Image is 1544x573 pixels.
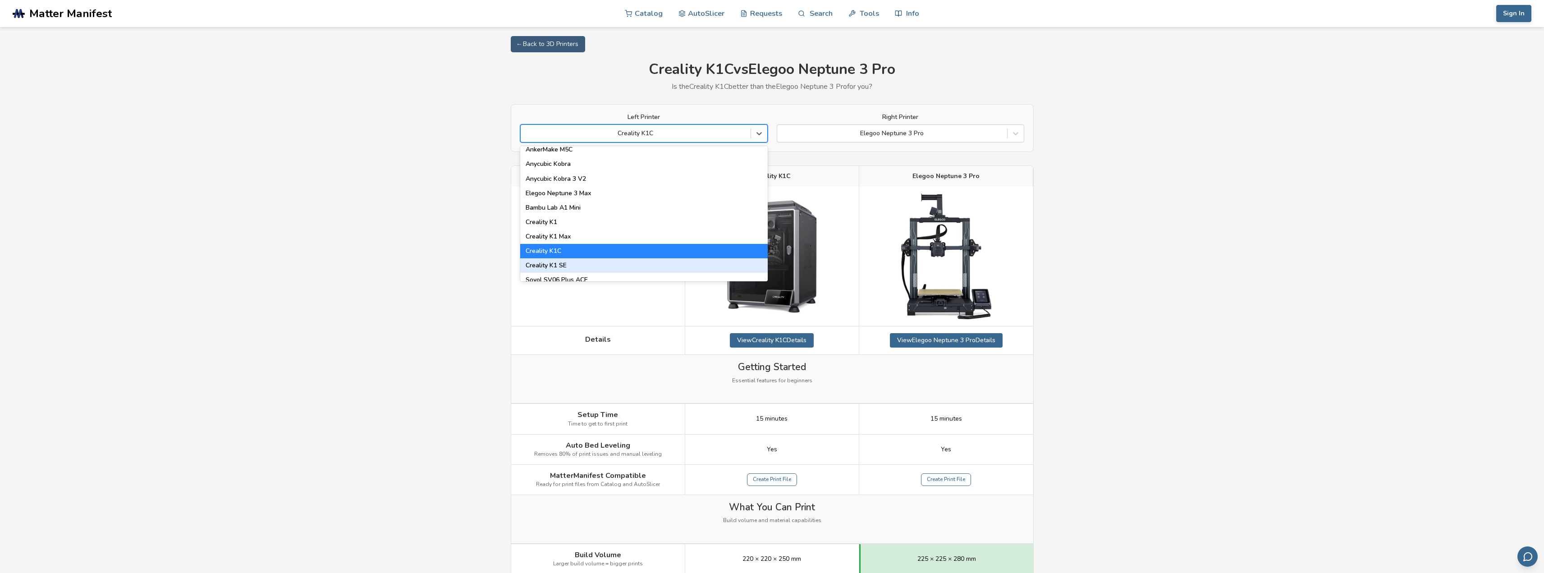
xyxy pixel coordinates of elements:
div: Creality K1 SE [520,258,768,273]
label: Left Printer [520,114,768,121]
span: Ready for print files from Catalog and AutoSlicer [536,481,660,488]
span: 15 minutes [756,415,788,422]
span: Details [585,335,611,344]
div: Elegoo Neptune 3 Max [520,186,768,201]
span: Elegoo Neptune 3 Pro [912,173,980,180]
img: Creality K1C [727,200,817,313]
span: Yes [767,446,777,453]
div: Creality K1 [520,215,768,229]
span: What You Can Print [729,502,815,513]
span: Larger build volume = bigger prints [553,561,643,567]
span: Auto Bed Leveling [566,441,630,449]
div: Anycubic Kobra 3 V2 [520,172,768,186]
a: ViewElegoo Neptune 3 ProDetails [890,333,1003,348]
div: Sovol SV06 Plus ACE [520,273,768,287]
span: Yes [941,446,951,453]
span: Setup Time [577,411,618,419]
span: 15 minutes [930,415,962,422]
a: ← Back to 3D Printers [511,36,585,52]
div: Creality K1 Max [520,229,768,244]
label: Right Printer [777,114,1024,121]
div: Bambu Lab A1 Mini [520,201,768,215]
button: Sign In [1496,5,1531,22]
span: Removes 80% of print issues and manual leveling [534,451,662,458]
span: Essential features for beginners [732,378,812,384]
span: 220 × 220 × 250 mm [742,555,801,563]
span: Getting Started [738,362,806,372]
span: Time to get to first print [568,421,628,427]
div: Anycubic Kobra [520,157,768,171]
a: ViewCreality K1CDetails [730,333,814,348]
span: Build volume and material capabilities [723,518,821,524]
button: Send feedback via email [1517,546,1538,567]
img: Elegoo Neptune 3 Pro [901,193,991,319]
p: Is the Creality K1C better than the Elegoo Neptune 3 Pro for you? [511,83,1034,91]
h1: Creality K1C vs Elegoo Neptune 3 Pro [511,61,1034,78]
span: Build Volume [575,551,621,559]
span: MatterManifest Compatible [550,472,646,480]
span: Creality K1C [753,173,791,180]
div: AnkerMake M5C [520,142,768,157]
input: Creality K1CSovol SV07AnkerMake M5Anycubic I3 MegaAnycubic I3 Mega SAnycubic Kobra 2 MaxAnycubic ... [525,130,527,137]
a: Create Print File [921,473,971,486]
input: Elegoo Neptune 3 Pro [782,130,783,137]
span: 225 × 225 × 280 mm [917,555,976,563]
span: Matter Manifest [29,7,112,20]
a: Create Print File [747,473,797,486]
div: Creality K1C [520,244,768,258]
